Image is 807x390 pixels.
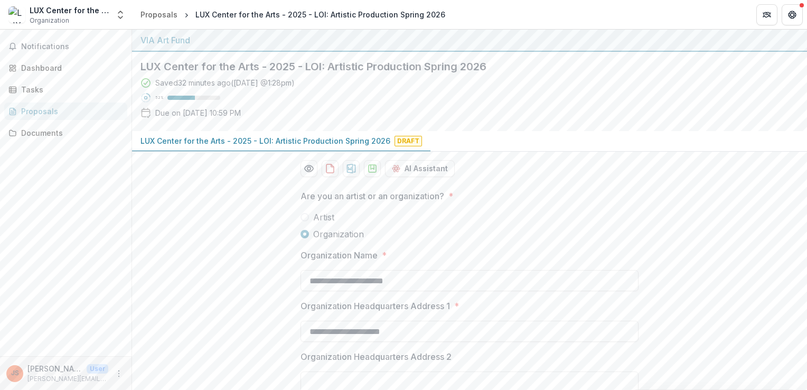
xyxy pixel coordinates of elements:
button: Preview ca99d868-85c2-49ab-bb02-b4e0bc1b7484-0.pdf [301,160,317,177]
h2: LUX Center for the Arts - 2025 - LOI: Artistic Production Spring 2026 [140,60,782,73]
div: Joe Shaw [11,370,19,377]
div: LUX Center for the Arts [30,5,109,16]
span: Organization [313,228,364,240]
div: Dashboard [21,62,119,73]
span: Organization [30,16,69,25]
p: Organization Name [301,249,378,262]
div: Documents [21,127,119,138]
button: download-proposal [322,160,339,177]
button: More [112,367,125,380]
img: LUX Center for the Arts [8,6,25,23]
p: Due on [DATE] 10:59 PM [155,107,241,118]
p: [PERSON_NAME][EMAIL_ADDRESS][DOMAIN_NAME] [27,374,108,384]
span: Artist [313,211,334,224]
nav: breadcrumb [136,7,449,22]
div: Tasks [21,84,119,95]
a: Tasks [4,81,127,98]
a: Proposals [4,103,127,120]
a: Proposals [136,7,182,22]
div: Proposals [140,9,177,20]
span: Draft [395,136,422,146]
div: VIA Art Fund [140,34,799,47]
p: User [87,364,108,374]
button: AI Assistant [385,160,455,177]
p: 52 % [155,94,163,101]
button: download-proposal [364,160,381,177]
div: LUX Center for the Arts - 2025 - LOI: Artistic Production Spring 2026 [195,9,445,20]
span: Notifications [21,42,123,51]
div: Saved 32 minutes ago ( [DATE] @ 1:28pm ) [155,77,295,88]
p: [PERSON_NAME] [27,363,82,374]
a: Documents [4,124,127,142]
p: Are you an artist or an organization? [301,190,444,202]
a: Dashboard [4,59,127,77]
p: Organization Headquarters Address 2 [301,350,452,363]
div: Proposals [21,106,119,117]
p: Organization Headquarters Address 1 [301,300,450,312]
button: Open entity switcher [113,4,128,25]
button: Notifications [4,38,127,55]
p: LUX Center for the Arts - 2025 - LOI: Artistic Production Spring 2026 [140,135,390,146]
button: download-proposal [343,160,360,177]
button: Get Help [782,4,803,25]
button: Partners [756,4,777,25]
